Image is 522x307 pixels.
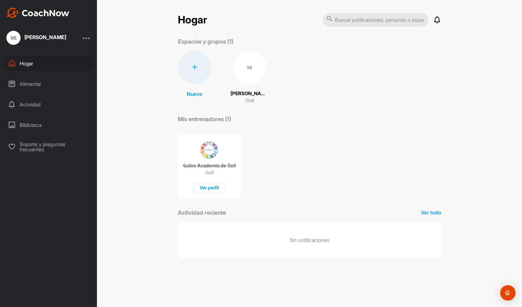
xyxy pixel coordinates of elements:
font: Golf [246,97,254,104]
img: avatar de entrenador [200,140,219,160]
font: MI [11,35,16,41]
font: Ver todo [421,209,441,216]
font: Actividad reciente [178,209,226,216]
img: Entrenador ahora [6,8,69,18]
font: Mis entrenadores (1) [178,116,231,122]
font: Actividad [20,101,40,108]
font: Hogar [20,60,33,67]
input: Buscar publicaciones, personas o espacios... [323,13,429,27]
font: Alimentar [20,81,41,87]
font: Nuevo [187,91,202,97]
font: [PERSON_NAME] [24,34,66,40]
font: [PERSON_NAME] [231,90,270,96]
font: Espacios y grupos (1) [178,38,233,45]
font: Soporte y preguntas frecuentes [20,141,65,153]
div: Abrir Intercom Messenger [500,285,516,301]
font: Hogar [178,13,207,26]
font: Sin notificaciones [290,237,329,243]
font: Golf [205,170,214,176]
font: Kudos Academia de Golf [182,162,237,169]
font: Ver perfil [200,185,219,191]
font: Biblioteca [20,122,41,128]
font: MI [247,65,252,70]
a: MI[PERSON_NAME]Golf [231,51,269,104]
